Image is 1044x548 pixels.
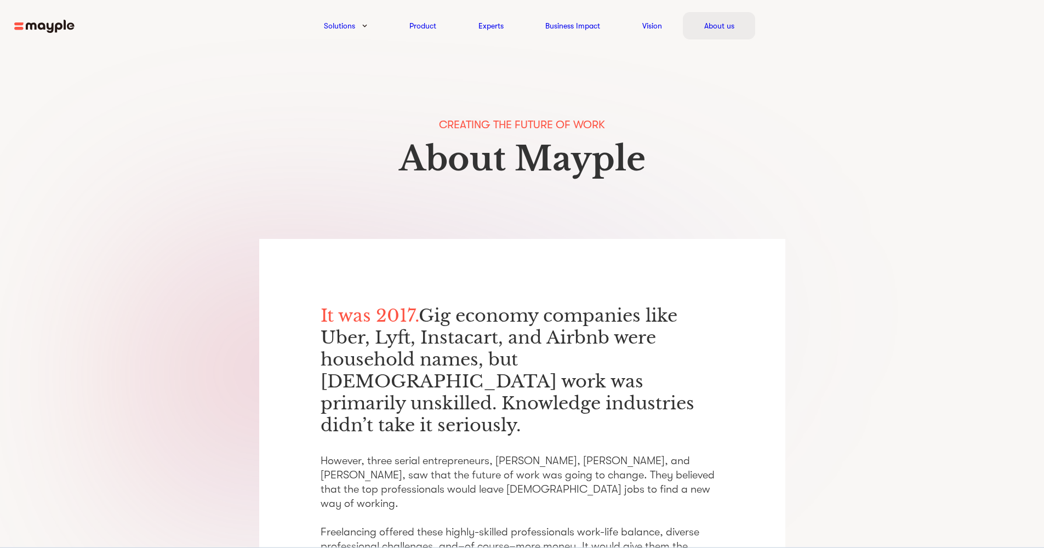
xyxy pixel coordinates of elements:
iframe: Chat Widget [847,421,1044,548]
a: Business Impact [545,19,600,32]
img: mayple-logo [14,20,75,33]
a: Vision [642,19,662,32]
a: Solutions [324,19,355,32]
p: Gig economy companies like Uber, Lyft, Instacart, and Airbnb were household names, but [DEMOGRAPH... [321,305,724,436]
img: arrow-down [362,24,367,27]
a: About us [704,19,734,32]
span: It was 2017. [321,305,419,327]
a: Experts [478,19,504,32]
a: Product [409,19,436,32]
